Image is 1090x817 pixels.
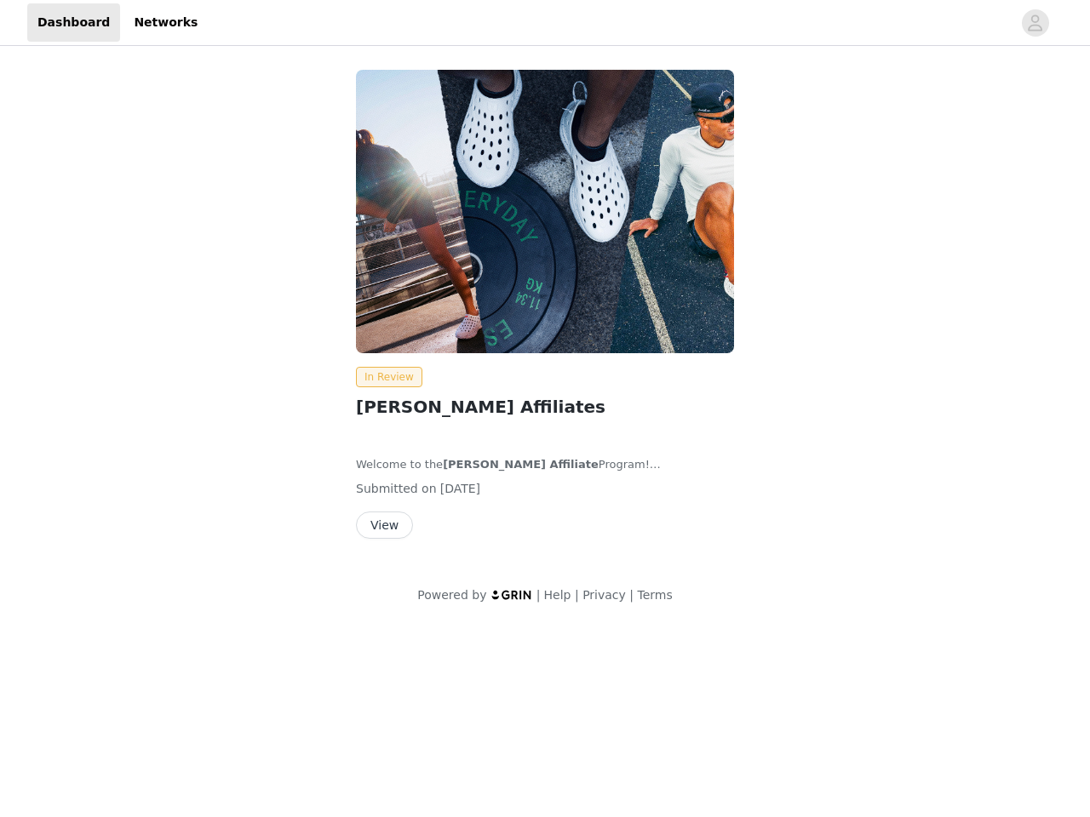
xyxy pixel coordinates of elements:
[629,588,634,602] span: |
[356,519,413,532] a: View
[544,588,571,602] a: Help
[443,458,599,471] strong: [PERSON_NAME] Affiliate
[536,588,541,602] span: |
[417,588,486,602] span: Powered by
[440,482,480,495] span: [DATE]
[575,588,579,602] span: |
[356,456,734,473] p: Welcome to the Program!
[637,588,672,602] a: Terms
[490,589,533,600] img: logo
[356,482,437,495] span: Submitted on
[356,367,422,387] span: In Review
[1027,9,1043,37] div: avatar
[582,588,626,602] a: Privacy
[123,3,208,42] a: Networks
[356,394,734,420] h2: [PERSON_NAME] Affiliates
[27,3,120,42] a: Dashboard
[356,70,734,353] img: KANE Footwear
[356,511,413,539] button: View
